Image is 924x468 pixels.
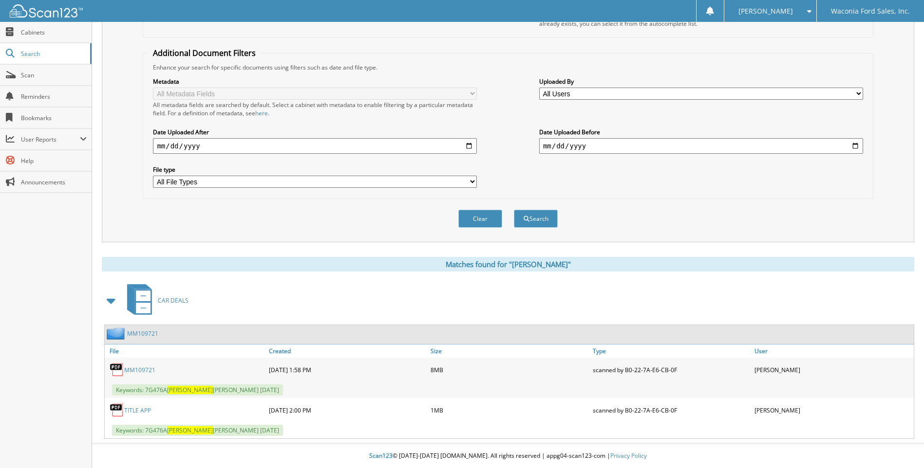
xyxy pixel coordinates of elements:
[158,296,189,305] span: CAR DEALS
[92,444,924,468] div: © [DATE]-[DATE] [DOMAIN_NAME]. All rights reserved | appg04-scan123-com |
[121,281,189,320] a: CAR DEALS
[124,366,155,374] a: MM109721
[752,360,914,379] div: [PERSON_NAME]
[153,138,477,154] input: start
[875,421,924,468] iframe: Chat Widget
[369,451,393,460] span: Scan123
[21,28,87,36] span: Cabinets
[590,400,752,420] div: scanned by B0-22-7A-E6-CB-0F
[831,8,910,14] span: Waconia Ford Sales, Inc.
[21,50,85,58] span: Search
[266,344,428,358] a: Created
[124,406,151,414] a: TITLE APP
[590,344,752,358] a: Type
[112,425,283,436] span: Keywords: 7G476A [PERSON_NAME] [DATE]
[112,384,283,396] span: Keywords: 7G476A [PERSON_NAME] [DATE]
[10,4,83,18] img: scan123-logo-white.svg
[428,360,590,379] div: 8MB
[266,360,428,379] div: [DATE] 1:58 PM
[21,114,87,122] span: Bookmarks
[590,360,752,379] div: scanned by B0-22-7A-E6-CB-0F
[539,77,863,86] label: Uploaded By
[752,344,914,358] a: User
[21,71,87,79] span: Scan
[110,362,124,377] img: PDF.png
[428,400,590,420] div: 1MB
[148,63,867,72] div: Enhance your search for specific documents using filters such as date and file type.
[539,128,863,136] label: Date Uploaded Before
[428,344,590,358] a: Size
[153,128,477,136] label: Date Uploaded After
[539,138,863,154] input: end
[266,400,428,420] div: [DATE] 2:00 PM
[110,403,124,417] img: PDF.png
[514,210,558,228] button: Search
[752,400,914,420] div: [PERSON_NAME]
[153,77,477,86] label: Metadata
[127,329,158,338] a: MM109721
[738,8,793,14] span: [PERSON_NAME]
[153,165,477,174] label: File type
[102,257,914,271] div: Matches found for "[PERSON_NAME]"
[458,210,502,228] button: Clear
[610,451,647,460] a: Privacy Policy
[21,135,80,144] span: User Reports
[105,344,266,358] a: File
[167,426,213,434] span: [PERSON_NAME]
[21,157,87,165] span: Help
[107,327,127,340] img: folder2.png
[167,386,213,394] span: [PERSON_NAME]
[255,109,268,117] a: here
[153,101,477,117] div: All metadata fields are searched by default. Select a cabinet with metadata to enable filtering b...
[21,178,87,186] span: Announcements
[21,92,87,101] span: Reminders
[148,48,261,58] legend: Additional Document Filters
